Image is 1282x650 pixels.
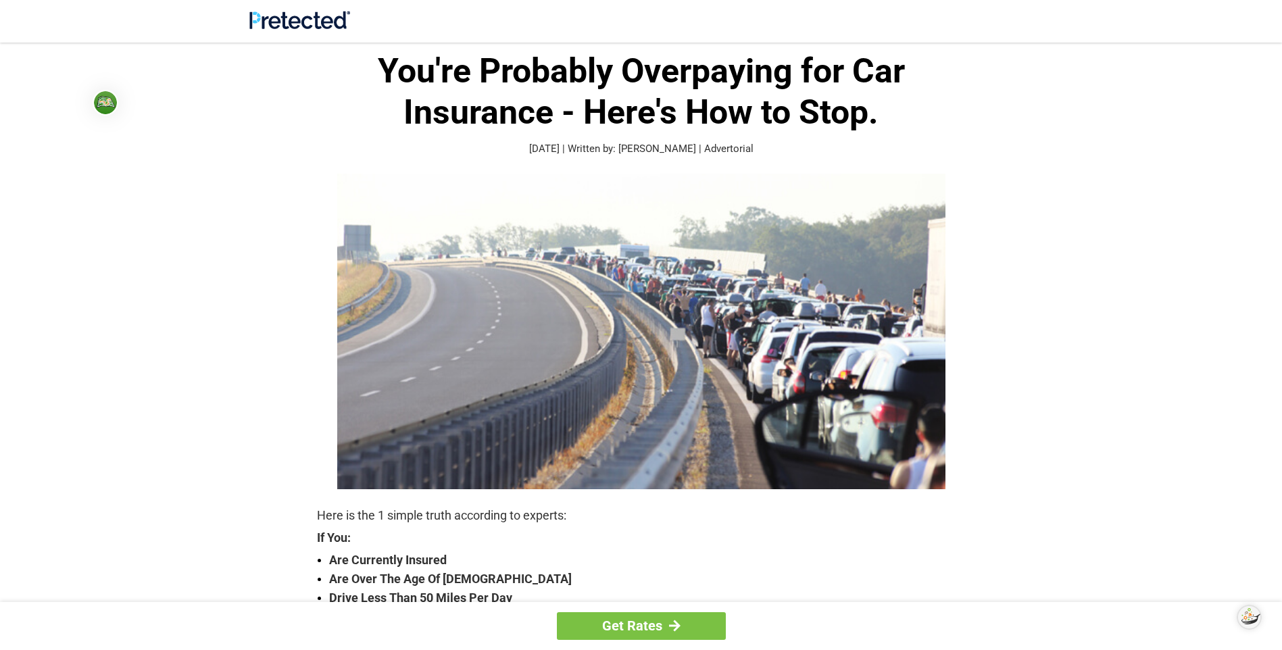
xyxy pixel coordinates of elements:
p: [DATE] | Written by: [PERSON_NAME] | Advertorial [317,141,966,157]
p: Here is the 1 simple truth according to experts: [317,506,966,525]
strong: Drive Less Than 50 Miles Per Day [329,589,966,607]
a: Get Rates [557,612,726,640]
strong: If You: [317,532,966,544]
h1: You're Probably Overpaying for Car Insurance - Here's How to Stop. [317,51,966,133]
a: Site Logo [249,19,350,32]
strong: Are Over The Age Of [DEMOGRAPHIC_DATA] [329,570,966,589]
strong: Are Currently Insured [329,551,966,570]
img: Site Logo [249,11,350,29]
